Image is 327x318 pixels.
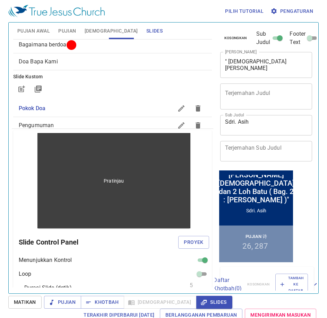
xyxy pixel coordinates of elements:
[272,7,313,16] span: Pengaturan
[224,35,247,41] span: Kosongkan
[44,296,81,309] button: Pujian
[146,27,163,35] span: Slides
[19,256,72,264] p: Menunjukkan Kontrol
[225,7,264,16] span: Pilih tutorial
[269,5,316,18] button: Pengaturan
[290,30,306,46] span: Footer Text
[256,30,270,46] span: Sub Judul
[217,169,295,264] iframe: from-child
[85,27,138,35] span: [DEMOGRAPHIC_DATA]
[17,27,50,35] span: Pujian Awal
[19,41,66,48] span: [object Object]
[8,296,42,309] button: Matikan
[275,274,308,295] button: Tambah ke Daftar
[220,267,314,302] div: Daftar Khotbah(0)KosongkanTambah ke Daftar
[13,117,212,134] div: Pengumuman
[4,39,74,45] div: Sdri. Asih
[58,27,76,35] span: Pujian
[104,177,124,184] p: Pratinjau
[19,105,45,112] span: Pokok Doa
[14,298,36,307] span: Matikan
[13,100,212,117] div: Pokok Doa
[196,296,232,309] button: Slides
[220,34,251,42] button: Kosongkan
[19,122,54,129] span: Pengumuman
[19,237,179,248] h6: Slide Control Panel
[225,118,308,132] textarea: Sdri. Asih
[13,73,212,81] h6: Slide Kustom
[13,53,212,70] div: Doa Bapa Kami
[19,58,58,65] span: [object Object]
[225,58,308,71] textarea: " [DEMOGRAPHIC_DATA][PERSON_NAME][DEMOGRAPHIC_DATA] dan 2 Loh Batu ( Bag. 2 : [PERSON_NAME] )"
[13,36,212,53] div: Bagaimana berdoa
[81,296,124,309] button: Khotbah
[25,73,35,82] li: 26
[37,73,51,82] li: 287
[24,284,72,292] p: Durasi Slide (detik)
[222,5,266,18] button: Pilih tutorial
[19,270,32,278] p: Loop
[184,238,203,247] span: Proyek
[28,65,50,71] p: Pujian 诗
[8,5,105,17] img: True Jesus Church
[178,236,209,249] button: Proyek
[202,298,226,307] span: Slides
[280,275,304,294] span: Tambah ke Daftar
[213,276,242,293] p: Daftar Khotbah ( 0 )
[86,298,119,307] span: Khotbah
[50,298,76,307] span: Pujian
